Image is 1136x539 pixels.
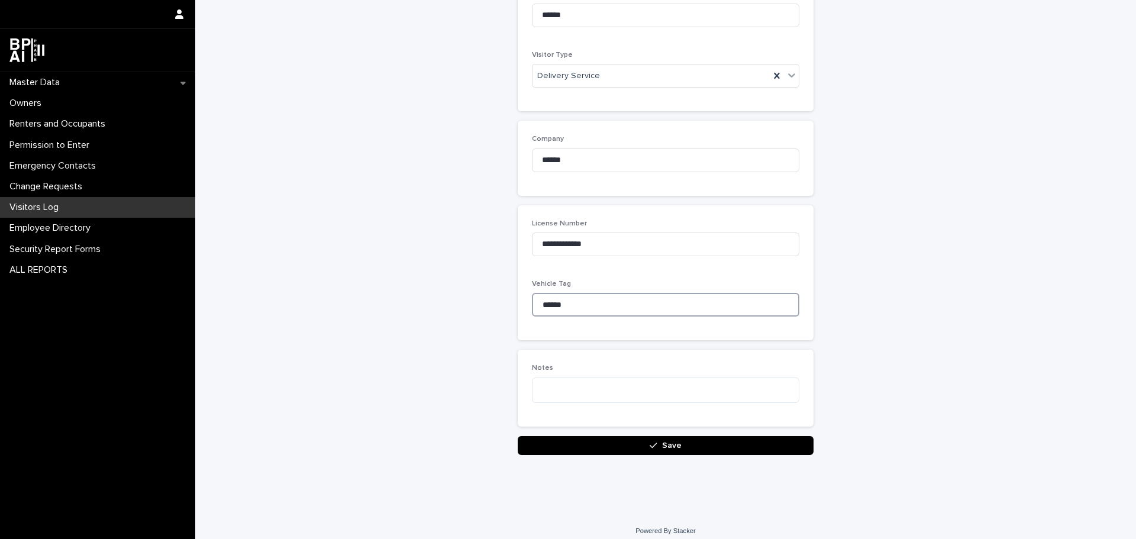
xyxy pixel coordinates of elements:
p: Master Data [5,77,69,88]
img: dwgmcNfxSF6WIOOXiGgu [9,38,44,62]
span: Notes [532,364,553,372]
p: ALL REPORTS [5,264,77,276]
button: Save [518,436,814,455]
span: License Number [532,220,587,227]
p: Employee Directory [5,222,100,234]
p: Renters and Occupants [5,118,115,130]
p: Change Requests [5,181,92,192]
span: Delivery Service [537,70,600,82]
span: Save [662,441,682,450]
span: Company [532,135,564,143]
a: Powered By Stacker [635,527,695,534]
p: Security Report Forms [5,244,110,255]
span: Vehicle Tag [532,280,571,288]
span: Visitor Type [532,51,573,59]
p: Visitors Log [5,202,68,213]
p: Owners [5,98,51,109]
p: Emergency Contacts [5,160,105,172]
p: Permission to Enter [5,140,99,151]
